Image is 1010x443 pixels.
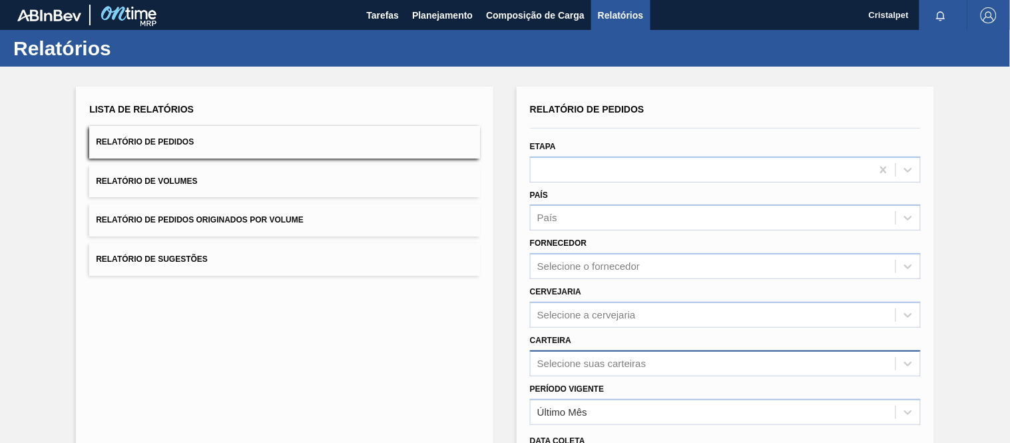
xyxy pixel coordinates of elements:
label: País [530,191,548,200]
label: Fornecedor [530,238,587,248]
span: Relatório de Pedidos [530,104,644,115]
button: Relatório de Pedidos [89,126,480,159]
div: Selecione o fornecedor [537,261,640,272]
img: Logout [981,7,997,23]
label: Etapa [530,142,556,151]
img: TNhmsLtSVTkK8tSr43FrP2fwEKptu5GPRR3wAAAABJRU5ErkJggg== [17,9,81,21]
span: Planejamento [412,7,473,23]
div: País [537,213,557,224]
button: Relatório de Sugestões [89,243,480,276]
span: Relatório de Pedidos Originados por Volume [96,215,304,224]
button: Relatório de Pedidos Originados por Volume [89,204,480,236]
span: Composição de Carga [486,7,585,23]
span: Relatórios [598,7,643,23]
span: Tarefas [366,7,399,23]
h1: Relatórios [13,41,250,56]
span: Lista de Relatórios [89,104,194,115]
div: Selecione suas carteiras [537,358,646,369]
button: Relatório de Volumes [89,165,480,198]
label: Período Vigente [530,384,604,394]
label: Cervejaria [530,287,581,296]
label: Carteira [530,336,571,345]
button: Notificações [919,6,962,25]
span: Relatório de Volumes [96,177,197,186]
div: Selecione a cervejaria [537,309,636,320]
span: Relatório de Sugestões [96,254,208,264]
div: Último Mês [537,406,587,418]
span: Relatório de Pedidos [96,137,194,147]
